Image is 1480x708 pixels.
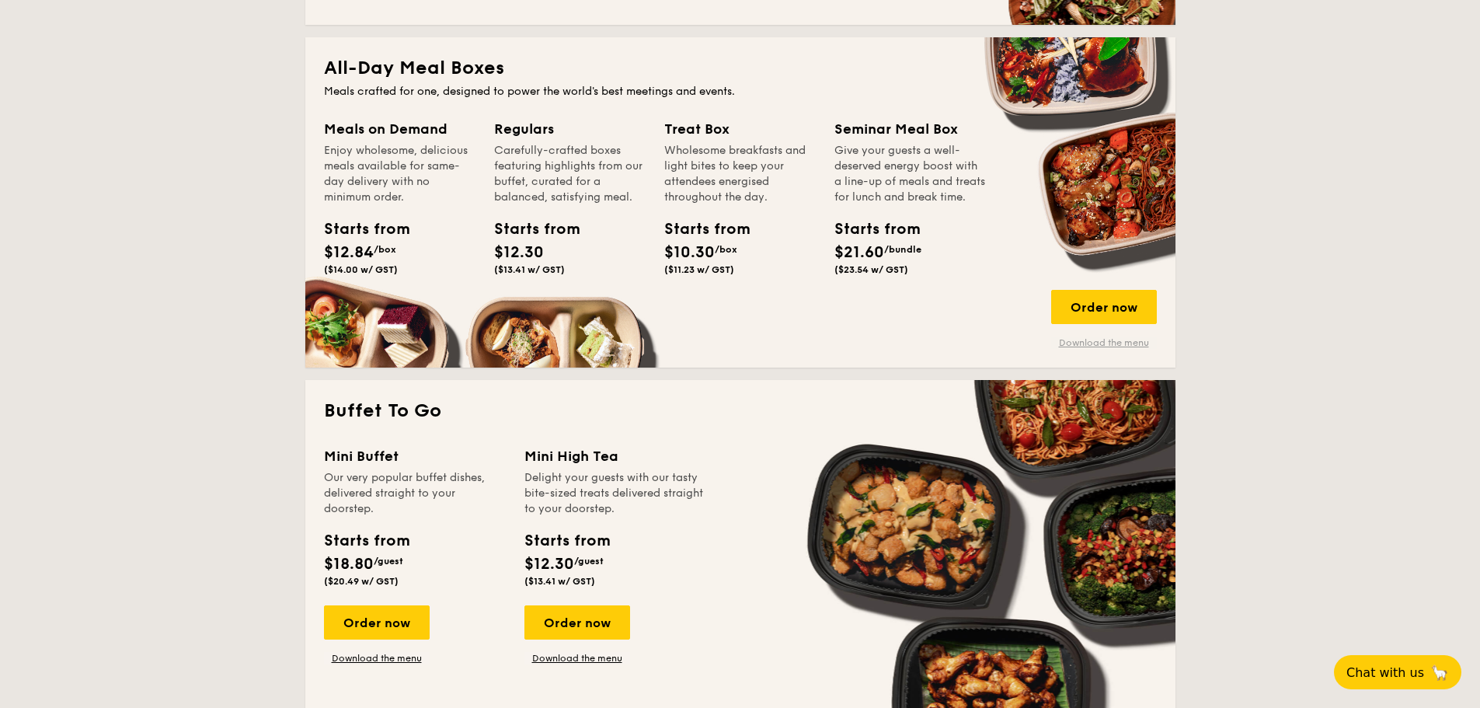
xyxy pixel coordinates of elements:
div: Our very popular buffet dishes, delivered straight to your doorstep. [324,470,506,517]
a: Download the menu [1051,337,1157,349]
div: Wholesome breakfasts and light bites to keep your attendees energised throughout the day. [664,143,816,205]
button: Chat with us🦙 [1334,655,1461,689]
div: Meals on Demand [324,118,475,140]
span: 🦙 [1430,664,1449,682]
div: Mini High Tea [524,445,706,467]
span: $10.30 [664,243,715,262]
div: Enjoy wholesome, delicious meals available for same-day delivery with no minimum order. [324,143,475,205]
span: /guest [374,556,403,567]
span: $21.60 [834,243,884,262]
span: ($14.00 w/ GST) [324,264,398,275]
span: /box [715,244,737,255]
span: Chat with us [1346,665,1424,680]
span: ($23.54 w/ GST) [834,264,908,275]
div: Mini Buffet [324,445,506,467]
span: ($13.41 w/ GST) [494,264,565,275]
div: Carefully-crafted boxes featuring highlights from our buffet, curated for a balanced, satisfying ... [494,143,646,205]
div: Starts from [494,218,564,241]
div: Treat Box [664,118,816,140]
span: /guest [574,556,604,567]
a: Download the menu [524,652,630,664]
div: Meals crafted for one, designed to power the world's best meetings and events. [324,84,1157,99]
span: /bundle [884,244,921,255]
span: $18.80 [324,555,374,574]
div: Starts from [324,529,409,553]
span: $12.84 [324,243,374,262]
div: Starts from [524,529,609,553]
span: ($11.23 w/ GST) [664,264,734,275]
span: /box [374,244,396,255]
span: ($20.49 w/ GST) [324,576,399,587]
div: Order now [524,605,630,640]
span: ($13.41 w/ GST) [524,576,595,587]
div: Starts from [324,218,394,241]
h2: All-Day Meal Boxes [324,56,1157,81]
h2: Buffet To Go [324,399,1157,424]
div: Delight your guests with our tasty bite-sized treats delivered straight to your doorstep. [524,470,706,517]
div: Regulars [494,118,646,140]
div: Give your guests a well-deserved energy boost with a line-up of meals and treats for lunch and br... [834,143,986,205]
a: Download the menu [324,652,430,664]
span: $12.30 [494,243,544,262]
div: Order now [324,605,430,640]
span: $12.30 [524,555,574,574]
div: Starts from [664,218,734,241]
div: Seminar Meal Box [834,118,986,140]
div: Order now [1051,290,1157,324]
div: Starts from [834,218,904,241]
